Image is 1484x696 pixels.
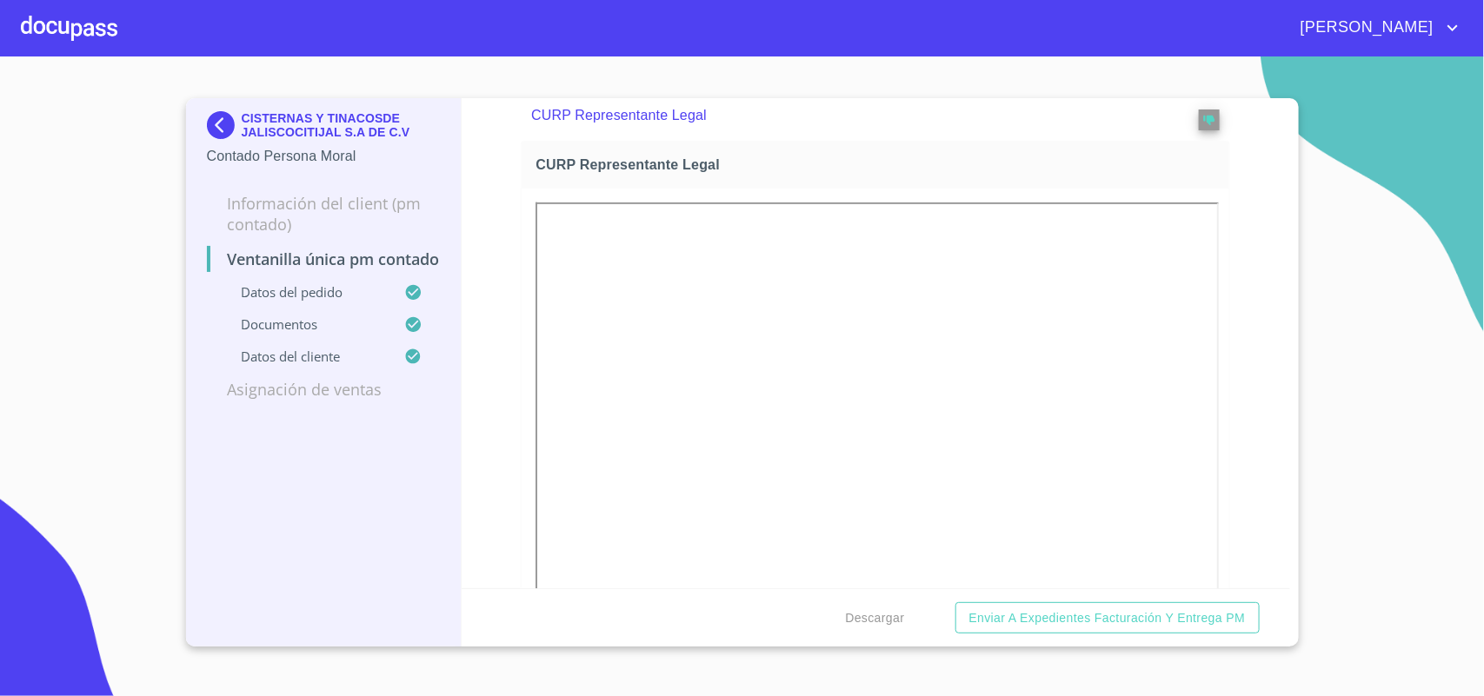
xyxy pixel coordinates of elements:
div: CISTERNAS Y TINACOSDE JALISCOCITIJAL S.A DE C.V [207,111,441,146]
span: Enviar a Expedientes Facturación y Entrega PM [969,607,1246,629]
p: Datos del cliente [207,348,405,365]
iframe: CURP Representante Legal [536,202,1219,670]
span: Descargar [845,607,904,629]
span: [PERSON_NAME] [1288,14,1442,42]
p: Asignación de Ventas [207,379,441,400]
button: Enviar a Expedientes Facturación y Entrega PM [955,602,1260,634]
p: CURP Representante Legal [531,105,1151,126]
p: Ventanilla única PM contado [207,249,441,269]
p: Datos del pedido [207,283,405,301]
p: Contado Persona Moral [207,146,441,167]
button: account of current user [1288,14,1463,42]
button: reject [1199,109,1220,130]
span: CURP Representante Legal [536,156,1222,174]
p: Información del Client (PM contado) [207,193,441,235]
img: Docupass spot blue [207,111,242,139]
p: CISTERNAS Y TINACOSDE JALISCOCITIJAL S.A DE C.V [242,111,441,139]
button: Descargar [838,602,911,634]
p: Documentos [207,315,405,333]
